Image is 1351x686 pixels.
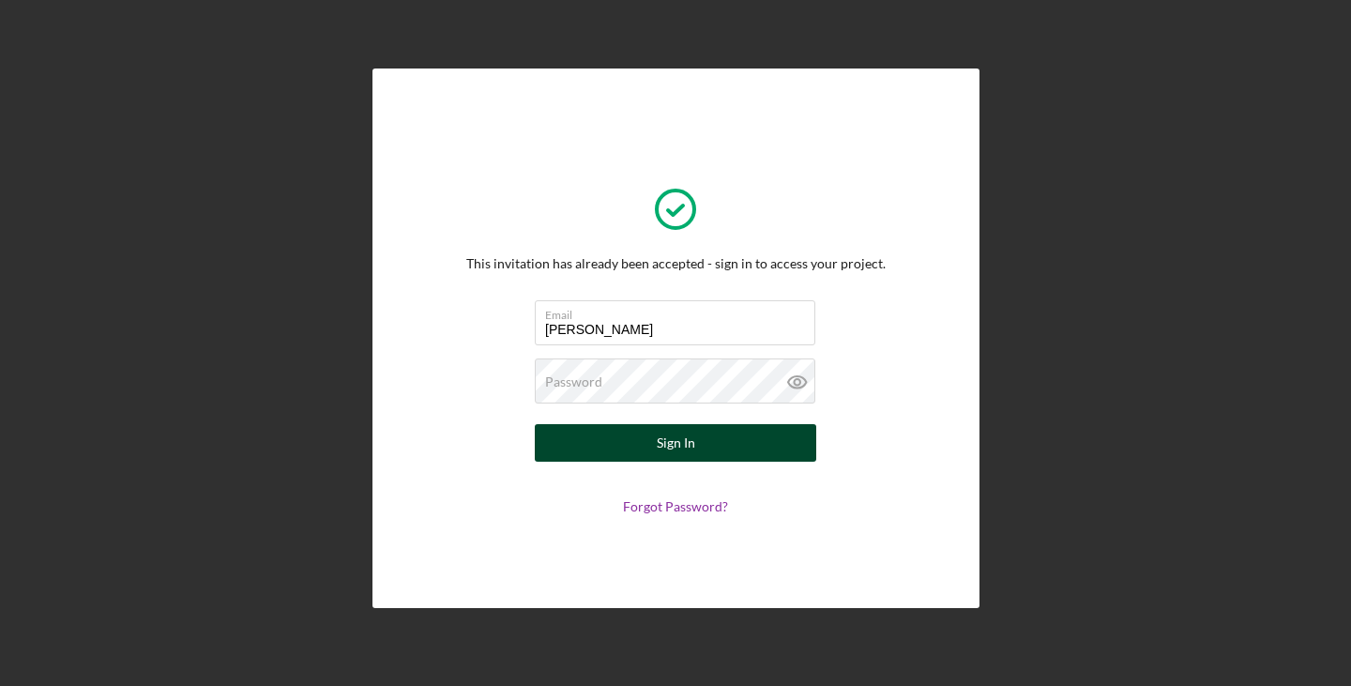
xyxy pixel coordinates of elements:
label: Email [545,301,815,322]
div: Sign In [657,424,695,462]
a: Forgot Password? [623,498,728,514]
button: Sign In [535,424,816,462]
label: Password [545,374,602,389]
div: This invitation has already been accepted - sign in to access your project. [466,256,886,271]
